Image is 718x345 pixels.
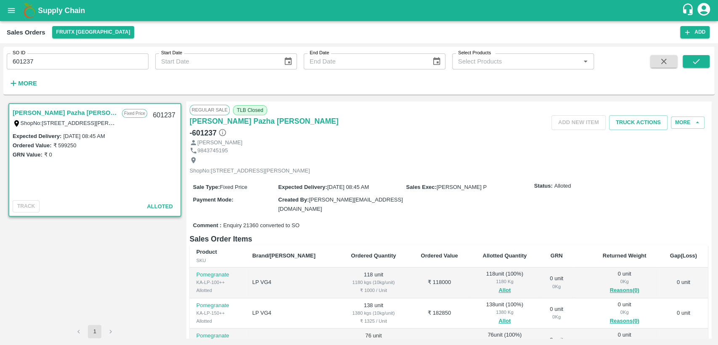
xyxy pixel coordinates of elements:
[7,53,148,69] input: Enter SO ID
[220,184,247,190] span: Fixed Price
[345,279,402,286] div: 1180 kgs (10kg/unit)
[696,2,711,19] div: account of current user
[659,268,708,298] td: 0 unit
[223,222,299,230] span: Enquiry 21360 converted to SO
[246,298,338,329] td: LP VG4
[603,252,646,259] b: Returned Weight
[596,270,652,295] div: 0 unit
[458,50,491,56] label: Select Products
[193,184,220,190] label: Sale Type :
[534,182,553,190] label: Status:
[482,252,527,259] b: Allotted Quantity
[53,142,76,149] label: ₹ 599250
[280,53,296,69] button: Choose date
[21,119,141,126] label: ShopNo:[STREET_ADDRESS][PERSON_NAME]
[304,53,425,69] input: End Date
[670,252,697,259] b: Gap(Loss)
[155,53,277,69] input: Start Date
[196,287,239,294] div: Allotted
[546,275,567,290] div: 0 unit
[161,50,182,56] label: Start Date
[659,298,708,329] td: 0 unit
[345,317,402,325] div: ₹ 1325 / Unit
[13,142,51,149] label: Ordered Value:
[44,151,52,158] label: ₹ 0
[13,133,61,139] label: Expected Delivery :
[429,53,445,69] button: Choose date
[278,184,327,190] label: Expected Delivery :
[197,139,242,147] p: [PERSON_NAME]
[190,233,708,245] h6: Sales Order Items
[190,105,230,115] span: Regular Sale
[477,278,533,285] div: 1180 Kg
[193,222,222,230] label: Comment :
[409,268,470,298] td: ₹ 118000
[63,133,105,139] label: [DATE] 08:45 AM
[7,76,39,90] button: More
[196,317,239,325] div: Allotted
[196,332,239,340] p: Pomegranate
[351,252,396,259] b: Ordered Quantity
[554,182,571,190] span: Alloted
[498,286,511,295] button: Allot
[327,184,369,190] span: [DATE] 08:45 AM
[13,107,118,118] a: [PERSON_NAME] Pazha [PERSON_NAME]
[338,268,409,298] td: 118 unit
[278,196,309,203] label: Created By :
[409,298,470,329] td: ₹ 182850
[310,50,329,56] label: End Date
[546,305,567,321] div: 0 unit
[477,301,533,326] div: 138 unit ( 100 %)
[190,127,227,139] h6: - 601237
[197,147,228,155] p: 9843745195
[477,270,533,295] div: 118 unit ( 100 %)
[546,283,567,290] div: 0 Kg
[680,26,710,38] button: Add
[406,184,437,190] label: Sales Exec :
[190,167,310,175] p: ShopNo:[STREET_ADDRESS][PERSON_NAME]
[38,6,85,15] b: Supply Chain
[455,56,578,67] input: Select Products
[546,313,567,321] div: 0 Kg
[596,308,652,316] div: 0 Kg
[609,115,668,130] button: Truck Actions
[596,301,652,326] div: 0 unit
[421,252,458,259] b: Ordered Value
[196,279,239,286] div: KA-LP-100++
[345,287,402,294] div: ₹ 1000 / Unit
[190,115,339,127] a: [PERSON_NAME] Pazha [PERSON_NAME]
[196,257,239,264] div: SKU
[18,80,37,87] strong: More
[246,268,338,298] td: LP VG4
[196,271,239,279] p: Pomegranate
[13,151,42,158] label: GRN Value:
[52,26,135,38] button: Select DC
[681,3,696,18] div: customer-support
[2,1,21,20] button: open drawer
[193,196,233,203] label: Payment Mode :
[71,325,119,338] nav: pagination navigation
[596,286,652,295] button: Reasons(0)
[596,316,652,326] button: Reasons(0)
[196,249,217,255] b: Product
[21,2,38,19] img: logo
[338,298,409,329] td: 138 unit
[148,106,180,125] div: 601237
[147,203,172,210] span: Alloted
[252,252,315,259] b: Brand/[PERSON_NAME]
[196,309,239,317] div: KA-LP-150++
[88,325,101,338] button: page 1
[38,5,681,16] a: Supply Chain
[596,278,652,285] div: 0 Kg
[278,196,403,212] span: [PERSON_NAME][EMAIL_ADDRESS][DOMAIN_NAME]
[233,105,267,115] span: TLB Closed
[196,302,239,310] p: Pomegranate
[437,184,487,190] span: [PERSON_NAME] P
[345,309,402,317] div: 1380 kgs (10kg/unit)
[580,56,591,67] button: Open
[13,50,25,56] label: SO ID
[122,109,147,118] p: Fixed Price
[7,27,45,38] div: Sales Orders
[498,316,511,326] button: Allot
